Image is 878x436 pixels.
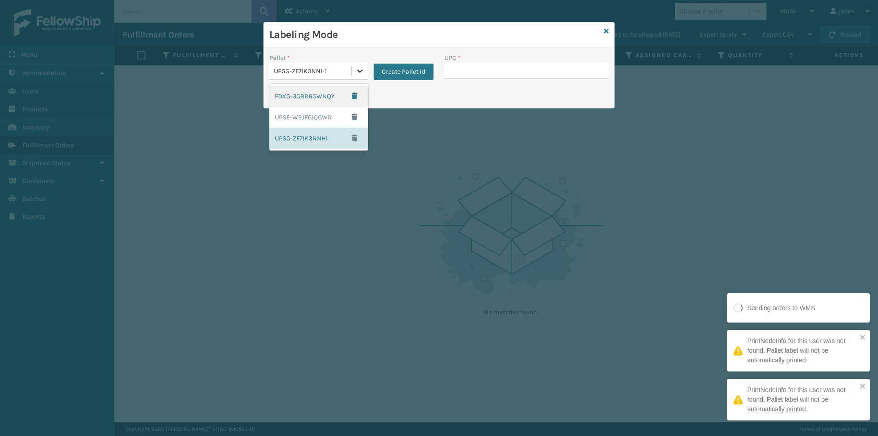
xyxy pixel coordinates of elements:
button: Create Pallet Id [374,64,434,80]
div: PrintNodeInfo for this user was not found. Pallet label will not be automatically printed. [747,385,857,414]
div: Sending orders to WMS [747,303,815,313]
div: PrintNodeInfo for this user was not found. Pallet label will not be automatically printed. [747,336,857,365]
label: UPC [444,53,460,63]
button: close [860,382,866,391]
button: close [860,334,866,342]
div: UPSG-ZF7IK3NNH1 [274,66,352,76]
h3: Labeling Mode [269,28,600,42]
div: FDXG-3G8R6GWNQY [269,86,368,107]
div: UPSG-ZF7IK3NNH1 [269,128,368,149]
div: UPSE-W2JFGIQGWR [269,107,368,128]
label: Pallet [269,53,290,63]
